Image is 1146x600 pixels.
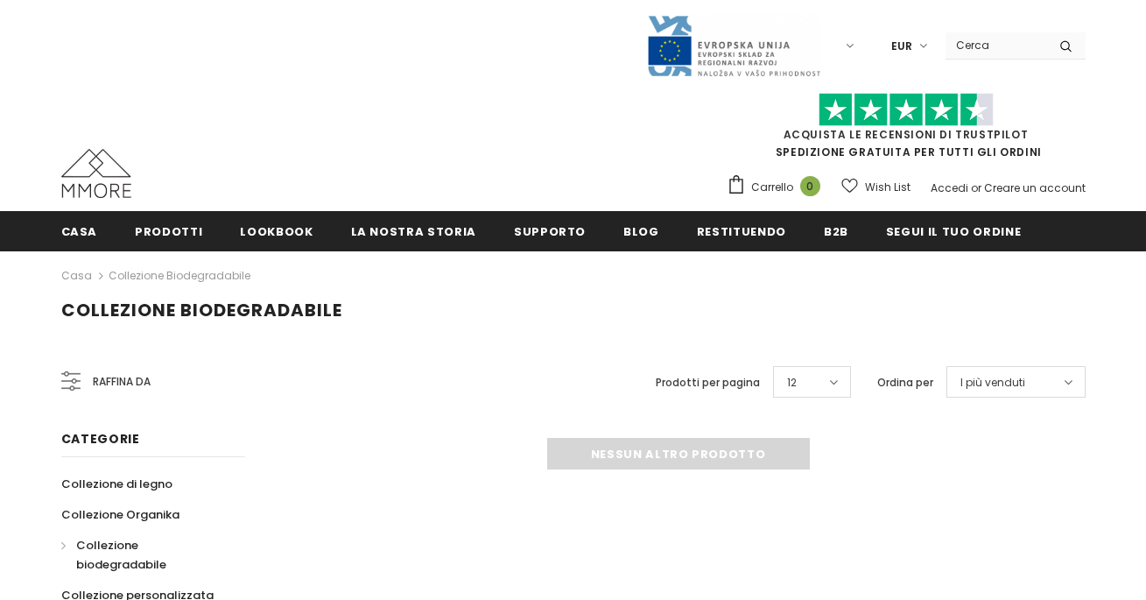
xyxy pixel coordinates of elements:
[727,174,829,201] a: Carrello 0
[240,211,313,251] a: Lookbook
[61,499,179,530] a: Collezione Organika
[135,211,202,251] a: Prodotti
[240,223,313,240] span: Lookbook
[135,223,202,240] span: Prodotti
[891,38,912,55] span: EUR
[61,265,92,286] a: Casa
[76,537,166,573] span: Collezione biodegradabile
[800,176,820,196] span: 0
[819,93,994,127] img: Fidati di Pilot Stars
[656,374,760,392] label: Prodotti per pagina
[109,268,250,283] a: Collezione biodegradabile
[784,127,1029,142] a: Acquista le recensioni di TrustPilot
[623,223,659,240] span: Blog
[984,180,1086,195] a: Creare un account
[61,298,342,322] span: Collezione biodegradabile
[514,223,586,240] span: supporto
[877,374,933,392] label: Ordina per
[93,372,151,392] span: Raffina da
[751,179,793,196] span: Carrello
[61,530,226,580] a: Collezione biodegradabile
[514,211,586,251] a: supporto
[697,211,786,251] a: Restituendo
[727,101,1086,159] span: SPEDIZIONE GRATUITA PER TUTTI GLI ORDINI
[931,180,968,195] a: Accedi
[61,476,172,492] span: Collezione di legno
[787,374,797,392] span: 12
[946,32,1046,58] input: Search Site
[61,430,140,448] span: Categorie
[61,211,98,251] a: Casa
[841,172,910,202] a: Wish List
[697,223,786,240] span: Restituendo
[623,211,659,251] a: Blog
[646,38,821,53] a: Javni Razpis
[886,223,1021,240] span: Segui il tuo ordine
[960,374,1025,392] span: I più venduti
[886,211,1021,251] a: Segui il tuo ordine
[61,469,172,499] a: Collezione di legno
[61,149,131,198] img: Casi MMORE
[865,179,910,196] span: Wish List
[61,506,179,523] span: Collezione Organika
[824,211,848,251] a: B2B
[971,180,981,195] span: or
[61,223,98,240] span: Casa
[351,223,476,240] span: La nostra storia
[824,223,848,240] span: B2B
[646,14,821,78] img: Javni Razpis
[351,211,476,251] a: La nostra storia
